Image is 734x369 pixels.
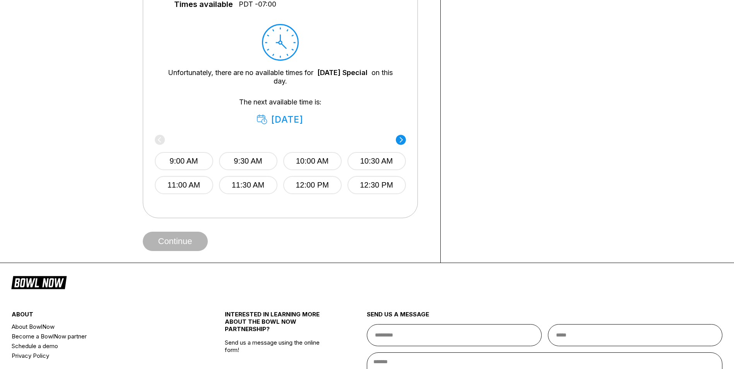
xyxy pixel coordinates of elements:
[317,68,368,77] a: [DATE] Special
[12,351,189,360] a: Privacy Policy
[347,152,406,170] button: 10:30 AM
[12,322,189,331] a: About BowlNow
[219,152,277,170] button: 9:30 AM
[12,311,189,322] div: about
[219,176,277,194] button: 11:30 AM
[166,98,394,125] div: The next available time is:
[283,176,342,194] button: 12:00 PM
[12,331,189,341] a: Become a BowlNow partner
[347,176,406,194] button: 12:30 PM
[367,311,722,324] div: send us a message
[257,114,304,125] div: [DATE]
[12,341,189,351] a: Schedule a demo
[155,176,213,194] button: 11:00 AM
[225,311,332,339] div: INTERESTED IN LEARNING MORE ABOUT THE BOWL NOW PARTNERSHIP?
[283,152,342,170] button: 10:00 AM
[155,152,213,170] button: 9:00 AM
[166,68,394,85] div: Unfortunately, there are no available times for on this day.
